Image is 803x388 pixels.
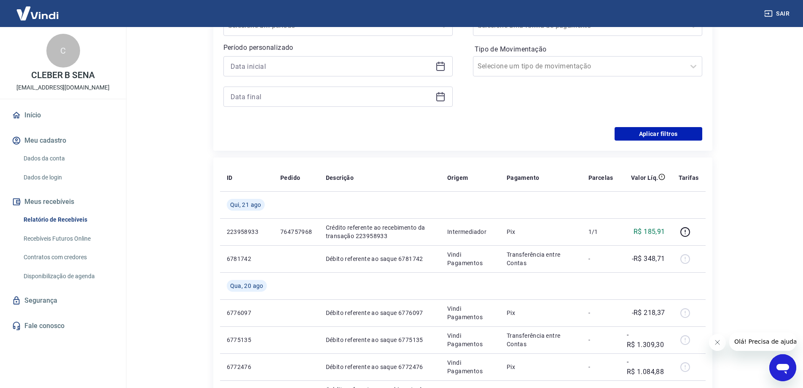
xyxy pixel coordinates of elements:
[769,354,796,381] iframe: Botão para abrir a janela de mensagens
[588,174,613,182] p: Parcelas
[5,6,71,13] span: Olá! Precisa de ajuda?
[326,363,434,371] p: Débito referente ao saque 6772476
[588,363,613,371] p: -
[447,304,493,321] p: Vindi Pagamentos
[632,308,665,318] p: -R$ 218,37
[20,230,116,247] a: Recebíveis Futuros Online
[227,309,267,317] p: 6776097
[280,228,312,236] p: 764757968
[763,6,793,22] button: Sair
[10,131,116,150] button: Meu cadastro
[230,201,261,209] span: Qui, 21 ago
[223,43,453,53] p: Período personalizado
[10,317,116,335] a: Fale conosco
[20,268,116,285] a: Disponibilização de agenda
[447,358,493,375] p: Vindi Pagamentos
[20,150,116,167] a: Dados da conta
[475,44,701,54] label: Tipo de Movimentação
[729,332,796,351] iframe: Mensagem da empresa
[507,331,575,348] p: Transferência entre Contas
[10,106,116,125] a: Início
[46,34,80,68] div: C
[632,254,665,264] p: -R$ 348,71
[16,83,110,92] p: [EMAIL_ADDRESS][DOMAIN_NAME]
[326,336,434,344] p: Débito referente ao saque 6775135
[227,255,267,263] p: 6781742
[326,309,434,317] p: Débito referente ao saque 6776097
[326,223,434,240] p: Crédito referente ao recebimento da transação 223958933
[20,211,116,228] a: Relatório de Recebíveis
[588,309,613,317] p: -
[447,228,493,236] p: Intermediador
[507,174,540,182] p: Pagamento
[231,90,432,103] input: Data final
[10,291,116,310] a: Segurança
[231,60,432,73] input: Data inicial
[634,227,665,237] p: R$ 185,91
[10,193,116,211] button: Meus recebíveis
[447,331,493,348] p: Vindi Pagamentos
[326,255,434,263] p: Débito referente ao saque 6781742
[627,330,665,350] p: -R$ 1.309,30
[507,309,575,317] p: Pix
[627,357,665,377] p: -R$ 1.084,88
[227,174,233,182] p: ID
[227,363,267,371] p: 6772476
[679,174,699,182] p: Tarifas
[280,174,300,182] p: Pedido
[20,169,116,186] a: Dados de login
[447,250,493,267] p: Vindi Pagamentos
[20,249,116,266] a: Contratos com credores
[227,336,267,344] p: 6775135
[615,127,702,141] button: Aplicar filtros
[31,71,95,80] p: CLEBER B SENA
[507,250,575,267] p: Transferência entre Contas
[588,255,613,263] p: -
[588,228,613,236] p: 1/1
[507,363,575,371] p: Pix
[447,174,468,182] p: Origem
[709,334,726,351] iframe: Fechar mensagem
[326,174,354,182] p: Descrição
[230,282,263,290] span: Qua, 20 ago
[588,336,613,344] p: -
[507,228,575,236] p: Pix
[227,228,267,236] p: 223958933
[631,174,658,182] p: Valor Líq.
[10,0,65,26] img: Vindi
